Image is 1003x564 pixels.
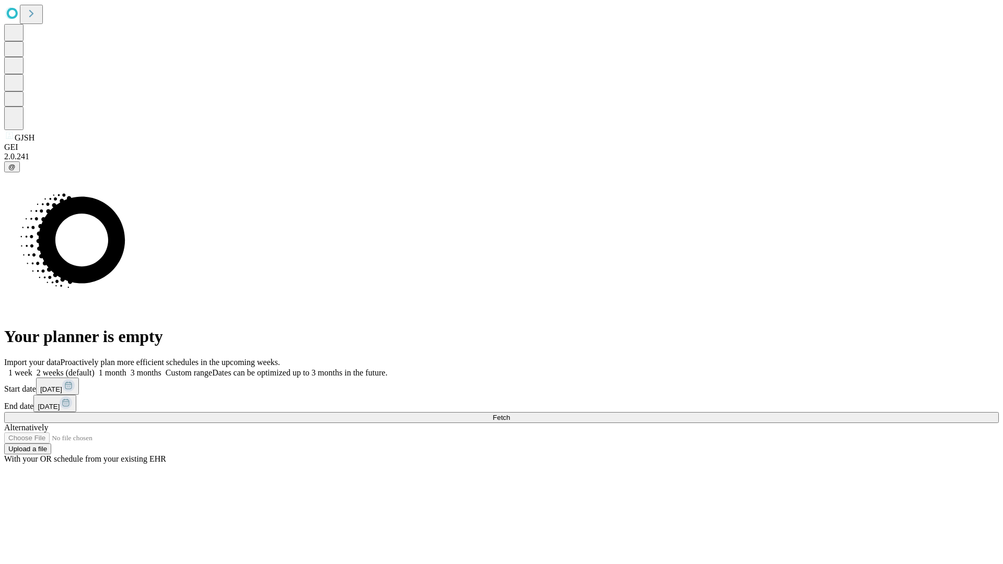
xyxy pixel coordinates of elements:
button: [DATE] [36,378,79,395]
button: [DATE] [33,395,76,412]
span: GJSH [15,133,34,142]
span: @ [8,163,16,171]
button: @ [4,161,20,172]
button: Fetch [4,412,999,423]
span: Import your data [4,358,61,367]
span: With your OR schedule from your existing EHR [4,454,166,463]
span: Custom range [166,368,212,377]
span: 2 weeks (default) [37,368,95,377]
div: 2.0.241 [4,152,999,161]
span: [DATE] [38,403,60,410]
button: Upload a file [4,443,51,454]
div: Start date [4,378,999,395]
span: Fetch [493,414,510,421]
span: 1 week [8,368,32,377]
div: GEI [4,143,999,152]
span: [DATE] [40,385,62,393]
div: End date [4,395,999,412]
span: Proactively plan more efficient schedules in the upcoming weeks. [61,358,280,367]
h1: Your planner is empty [4,327,999,346]
span: 3 months [131,368,161,377]
span: 1 month [99,368,126,377]
span: Alternatively [4,423,48,432]
span: Dates can be optimized up to 3 months in the future. [212,368,387,377]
